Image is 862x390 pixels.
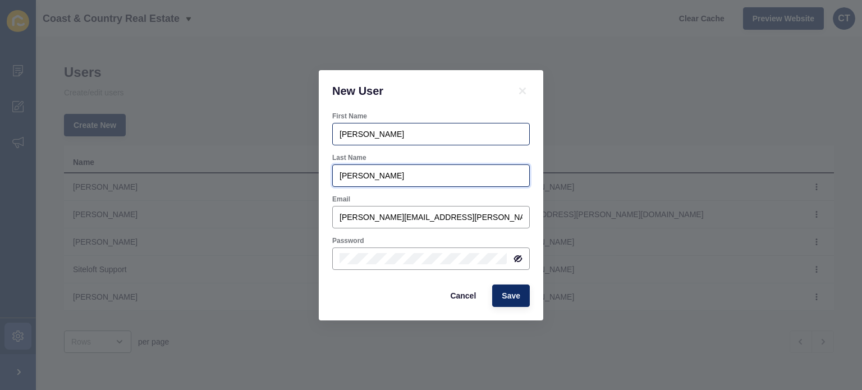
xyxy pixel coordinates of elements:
span: Save [502,290,520,301]
button: Cancel [441,285,485,307]
span: Cancel [450,290,476,301]
label: Password [332,236,364,245]
label: Last Name [332,153,366,162]
button: Save [492,285,530,307]
label: First Name [332,112,367,121]
h1: New User [332,84,502,98]
label: Email [332,195,350,204]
